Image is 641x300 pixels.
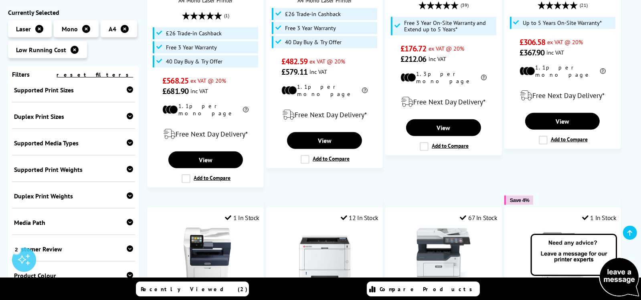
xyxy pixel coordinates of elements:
span: A4 [109,24,116,33]
span: 40 Day Buy & Try Offer [166,58,222,65]
div: Duplex Print Sizes [14,112,133,120]
span: £26 Trade-in Cashback [166,30,222,37]
span: inc VAT [429,55,446,63]
span: ex VAT @ 20% [309,57,345,65]
img: Kyocera ECOSYS MA4000x (Box Opened) [532,228,592,288]
span: inc VAT [309,68,327,76]
li: 1.3p per mono page [400,70,487,85]
label: Add to Compare [301,155,350,164]
span: (1) [224,8,229,23]
span: Free 3 Year On-Site Warranty and Extend up to 5 Years* [404,20,494,33]
li: 1.1p per mono page [520,64,606,78]
span: Save 4% [510,197,529,203]
span: Free 3 Year Warranty [166,44,217,51]
img: Open Live Chat window [529,233,641,298]
div: Supported Print Sizes [14,86,133,94]
div: 12 In Stock [341,214,378,222]
span: £568.25 [162,76,188,86]
img: Kyocera ECOSYS PA4000x [295,228,355,288]
span: Recently Viewed (2) [141,286,248,293]
div: 2 [12,245,21,254]
span: £212.06 [400,54,427,64]
span: Filters [12,70,30,78]
span: ex VAT @ 20% [190,77,226,84]
div: modal_delivery [152,123,259,145]
a: View [406,119,481,136]
span: Up to 5 Years On-Site Warranty* [523,20,602,26]
span: £306.58 [520,37,546,47]
div: modal_delivery [390,91,497,113]
a: View [525,113,600,130]
span: £176.72 [400,43,427,54]
div: Supported Media Types [14,139,133,147]
span: £26 Trade-in Cashback [285,11,341,17]
span: ex VAT @ 20% [547,38,583,46]
a: View [287,132,362,149]
span: £367.90 [520,47,545,58]
div: Media Path [14,218,133,226]
div: 67 In Stock [460,214,497,222]
div: Customer Review [14,245,133,253]
div: modal_delivery [271,104,378,126]
div: Product Colour [14,271,133,279]
div: 1 In Stock [225,214,260,222]
div: Supported Print Weights [14,165,133,173]
a: View [168,151,243,168]
span: inc VAT [546,49,564,56]
label: Add to Compare [539,136,588,145]
span: Mono [62,24,78,33]
a: reset filters [57,71,133,78]
span: Low Running Cost [16,45,66,53]
span: £579.11 [281,67,307,77]
span: 40 Day Buy & Try Offer [285,39,342,45]
div: 1 In Stock [582,214,617,222]
a: Compare Products [367,282,480,296]
span: ex VAT @ 20% [429,45,464,52]
img: Xerox VersaLink B415 [413,228,473,288]
img: Xerox VersaLink B405DN [176,228,236,288]
label: Add to Compare [182,174,231,183]
span: Laser [16,24,31,33]
label: Add to Compare [420,142,469,151]
span: Free 3 Year Warranty [285,25,336,31]
a: Recently Viewed (2) [136,282,249,296]
div: Currently Selected [8,8,139,16]
button: Save 4% [504,196,533,205]
span: inc VAT [190,87,208,95]
div: Duplex Print Weights [14,192,133,200]
li: 1.1p per mono page [281,83,368,98]
span: £482.59 [281,56,307,67]
div: modal_delivery [509,84,617,107]
li: 1.1p per mono page [162,102,249,117]
span: £681.90 [162,86,188,96]
span: Compare Products [380,286,477,293]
